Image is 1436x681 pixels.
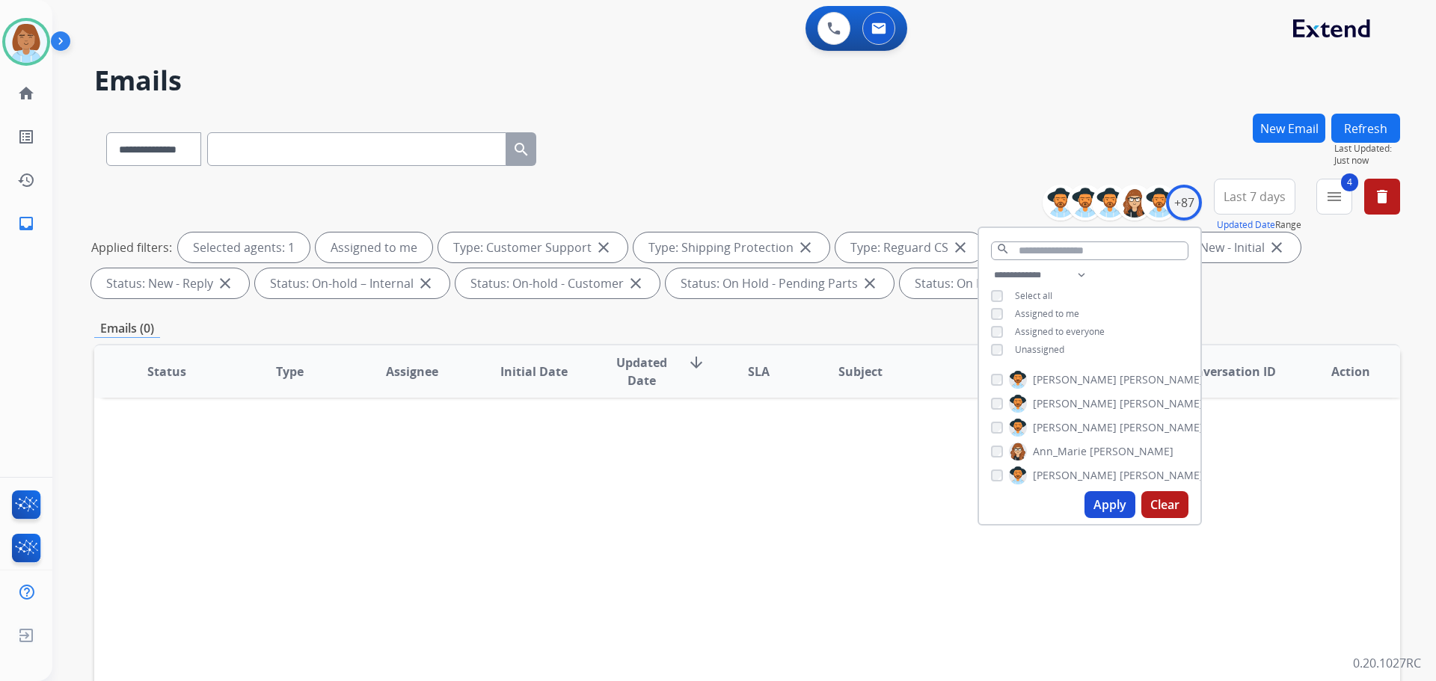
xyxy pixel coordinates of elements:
span: Subject [838,363,883,380]
button: New Email [1253,114,1325,143]
span: Assigned to everyone [1015,325,1105,338]
div: Status: On-hold - Customer [455,268,660,298]
span: [PERSON_NAME] [1033,372,1117,387]
button: Updated Date [1217,219,1275,231]
p: Emails (0) [94,319,160,338]
mat-icon: search [512,141,530,158]
span: Select all [1015,289,1052,302]
span: [PERSON_NAME] [1033,396,1117,411]
span: 4 [1341,173,1358,191]
div: Status: New - Initial [1143,232,1301,262]
mat-icon: home [17,84,35,102]
mat-icon: list_alt [17,128,35,146]
mat-icon: arrow_downward [687,354,705,372]
span: [PERSON_NAME] [1090,444,1173,459]
span: Conversation ID [1180,363,1276,380]
mat-icon: delete [1373,188,1391,206]
div: +87 [1166,185,1202,221]
div: Type: Customer Support [438,232,628,262]
mat-icon: close [595,238,613,256]
mat-icon: close [627,274,645,292]
span: Last Updated: [1334,143,1400,155]
span: [PERSON_NAME] [1120,420,1203,435]
span: Unassigned [1015,343,1064,356]
span: Assigned to me [1015,307,1079,320]
p: 0.20.1027RC [1353,654,1421,672]
button: Refresh [1331,114,1400,143]
button: Clear [1141,491,1188,518]
span: Ann_Marie [1033,444,1087,459]
span: [PERSON_NAME] [1033,468,1117,483]
span: Updated Date [608,354,676,389]
mat-icon: search [996,242,1010,256]
mat-icon: close [797,238,814,256]
span: Initial Date [500,363,568,380]
div: Type: Shipping Protection [633,232,829,262]
button: Last 7 days [1214,179,1295,215]
th: Action [1277,345,1400,398]
span: SLA [748,363,770,380]
mat-icon: close [861,274,879,292]
span: [PERSON_NAME] [1120,372,1203,387]
p: Applied filters: [91,238,172,256]
h2: Emails [94,66,1400,96]
button: 4 [1316,179,1352,215]
span: Assignee [386,363,438,380]
mat-icon: close [951,238,969,256]
span: [PERSON_NAME] [1120,396,1203,411]
div: Type: Reguard CS [835,232,984,262]
div: Status: On Hold - Pending Parts [666,268,894,298]
mat-icon: inbox [17,215,35,232]
span: Last 7 days [1224,194,1286,200]
mat-icon: close [1268,238,1286,256]
div: Status: On Hold - Servicers [900,268,1100,298]
div: Selected agents: 1 [178,232,310,262]
span: Just now [1334,155,1400,167]
mat-icon: close [417,274,435,292]
span: [PERSON_NAME] [1033,420,1117,435]
span: Range [1217,218,1301,231]
span: Status [147,363,186,380]
span: [PERSON_NAME] [1120,468,1203,483]
mat-icon: history [17,171,35,189]
img: avatar [5,21,47,63]
span: Type [276,363,304,380]
div: Status: On-hold – Internal [255,268,449,298]
div: Assigned to me [316,232,432,262]
button: Apply [1084,491,1135,518]
mat-icon: close [216,274,234,292]
mat-icon: menu [1325,188,1343,206]
div: Status: New - Reply [91,268,249,298]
